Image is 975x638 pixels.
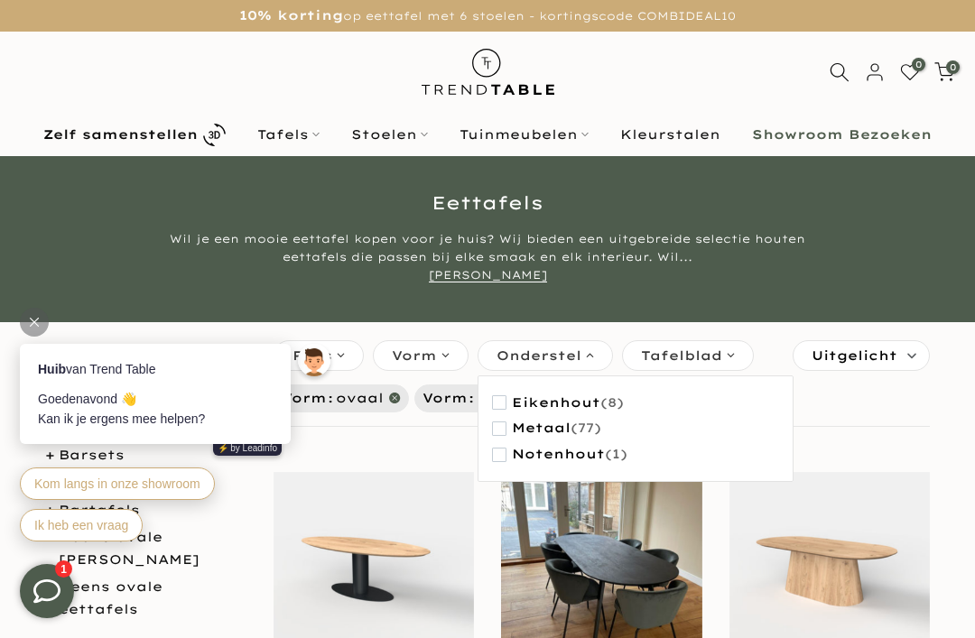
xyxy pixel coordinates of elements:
a: Zelf samenstellen [28,119,242,151]
a: 0 [900,62,920,82]
a: Deens ovale eettafels [59,578,162,617]
img: trend-table [409,32,567,112]
div: Wil je een mooie eettafel kopen voor je huis? Wij bieden een uitgebreide selectie houten eettafel... [149,230,826,284]
a: Showroom Bezoeken [737,124,948,145]
b: Zelf samenstellen [43,128,198,141]
button: Eikenhout [492,390,624,416]
span: Vorm [422,389,477,408]
label: Sorteren:Uitgelicht [794,341,929,370]
span: (77) [571,421,601,436]
a: Kleurstalen [605,124,737,145]
h1: Eettafels [14,194,961,212]
button: Metaal [492,415,601,441]
button: Notenhout [492,441,627,467]
span: Metaal [512,421,571,436]
span: Tafelblad [641,346,722,365]
a: Stoelen [336,124,444,145]
a: Tafels [242,124,336,145]
iframe: bot-iframe [2,257,354,564]
span: Onderstel [497,346,581,365]
a: Deens ovale [PERSON_NAME] [59,529,200,568]
span: 0 [912,58,925,71]
span: Notenhout [512,447,605,462]
span: (8) [600,395,624,411]
b: Showroom Bezoeken [752,128,932,141]
span: Vorm [392,346,437,365]
strong: 10% korting [239,7,343,23]
span: Ik heb een vraag [32,261,126,275]
a: Tuinmeubelen [444,124,605,145]
span: Uitgelicht [812,341,897,370]
span: 0 [946,60,960,74]
span: Eikenhout [512,395,600,411]
span: ovaal [336,390,384,406]
a: [PERSON_NAME] [429,268,547,282]
p: op eettafel met 6 stoelen - kortingscode COMBIDEAL10 [23,5,952,27]
span: (1) [605,447,627,462]
iframe: toggle-frame [2,546,92,636]
a: 0 [934,62,954,82]
span: plat ovaal [477,390,565,406]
